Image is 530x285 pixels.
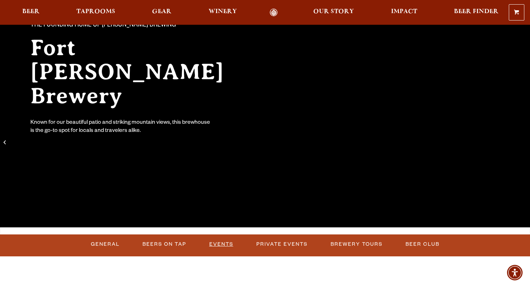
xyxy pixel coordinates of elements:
a: Winery [204,8,241,17]
a: Beer [18,8,44,17]
h2: Fort [PERSON_NAME] Brewery [30,36,251,108]
span: The Founding Home of [PERSON_NAME] Brewing [30,21,176,30]
a: Beer Club [403,236,442,252]
span: Beer Finder [454,9,499,14]
a: General [88,236,122,252]
a: Our Story [309,8,359,17]
a: Brewery Tours [328,236,385,252]
a: Odell Home [260,8,287,17]
a: Impact [386,8,422,17]
div: Known for our beautiful patio and striking mountain views, this brewhouse is the go-to spot for l... [30,119,211,135]
a: Beer Finder [449,8,503,17]
span: Taprooms [76,9,115,14]
span: Beer [22,9,40,14]
span: Our Story [313,9,354,14]
span: Gear [152,9,171,14]
a: Gear [147,8,176,17]
span: Winery [209,9,237,14]
a: Private Events [254,236,310,252]
a: Beers on Tap [140,236,189,252]
div: Accessibility Menu [507,265,523,280]
a: Taprooms [72,8,120,17]
a: Events [206,236,236,252]
span: Impact [391,9,417,14]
